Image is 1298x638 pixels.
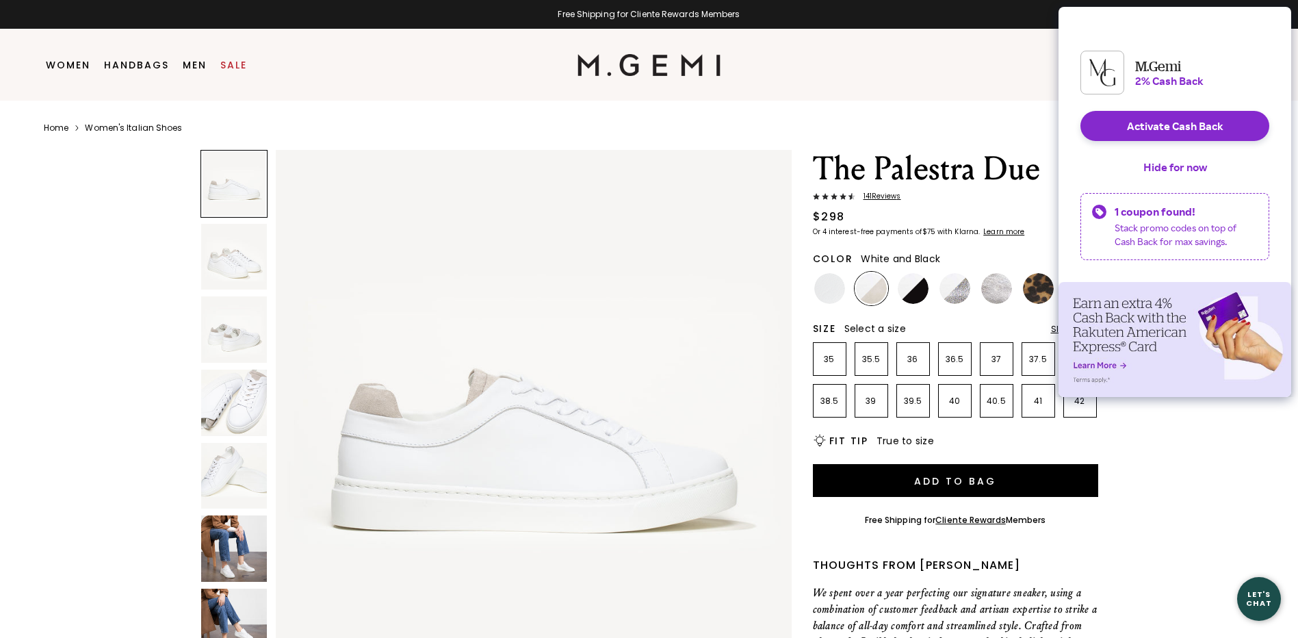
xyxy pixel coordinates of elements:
div: Size Chart [1051,324,1098,335]
p: 35.5 [855,354,887,365]
klarna-placement-style-cta: Learn more [983,227,1024,237]
img: White and Sandstone [856,273,887,304]
img: The Palestra Due [201,296,268,363]
h1: The Palestra Due [813,150,1098,188]
div: Thoughts from [PERSON_NAME] [813,557,1098,574]
a: Sale [220,60,247,71]
img: Leopard Print [1023,273,1054,304]
a: Cliente Rewards [935,514,1006,526]
img: The Palestra Due [201,443,268,509]
p: 37.5 [1022,354,1054,365]
p: 42 [1064,396,1096,407]
klarna-placement-style-body: with Klarna [937,227,982,237]
p: 36.5 [939,354,971,365]
img: White and Black [898,273,929,304]
p: 38.5 [814,396,846,407]
klarna-placement-style-amount: $75 [922,227,935,237]
span: 141 Review s [855,192,901,201]
a: Men [183,60,207,71]
div: $298 [813,209,845,225]
p: 40.5 [981,396,1013,407]
img: Silver [981,273,1012,304]
img: White and Silver [939,273,970,304]
img: White [814,273,845,304]
img: The Palestra Due [201,370,268,436]
span: Select a size [844,322,906,335]
img: M.Gemi [577,54,721,76]
klarna-placement-style-body: Or 4 interest-free payments of [813,227,922,237]
p: 41 [1022,396,1054,407]
div: Let's Chat [1237,590,1281,607]
span: White and Black [861,252,940,266]
p: 39.5 [897,396,929,407]
img: The Palestra Due [201,224,268,290]
h2: Fit Tip [829,435,868,446]
img: The Palestra Due [201,515,268,582]
p: 39 [855,396,887,407]
span: True to size [877,434,934,448]
p: 37 [981,354,1013,365]
div: Free Shipping for Members [865,515,1046,526]
a: Home [44,123,68,133]
a: Handbags [104,60,169,71]
a: 141Reviews [813,192,1098,203]
p: 40 [939,396,971,407]
p: 35 [814,354,846,365]
a: Women [46,60,90,71]
h2: Size [813,323,836,334]
a: Women's Italian Shoes [85,123,182,133]
p: 36 [897,354,929,365]
a: Learn more [982,228,1024,236]
h2: Color [813,253,853,264]
button: Add to Bag [813,464,1098,497]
